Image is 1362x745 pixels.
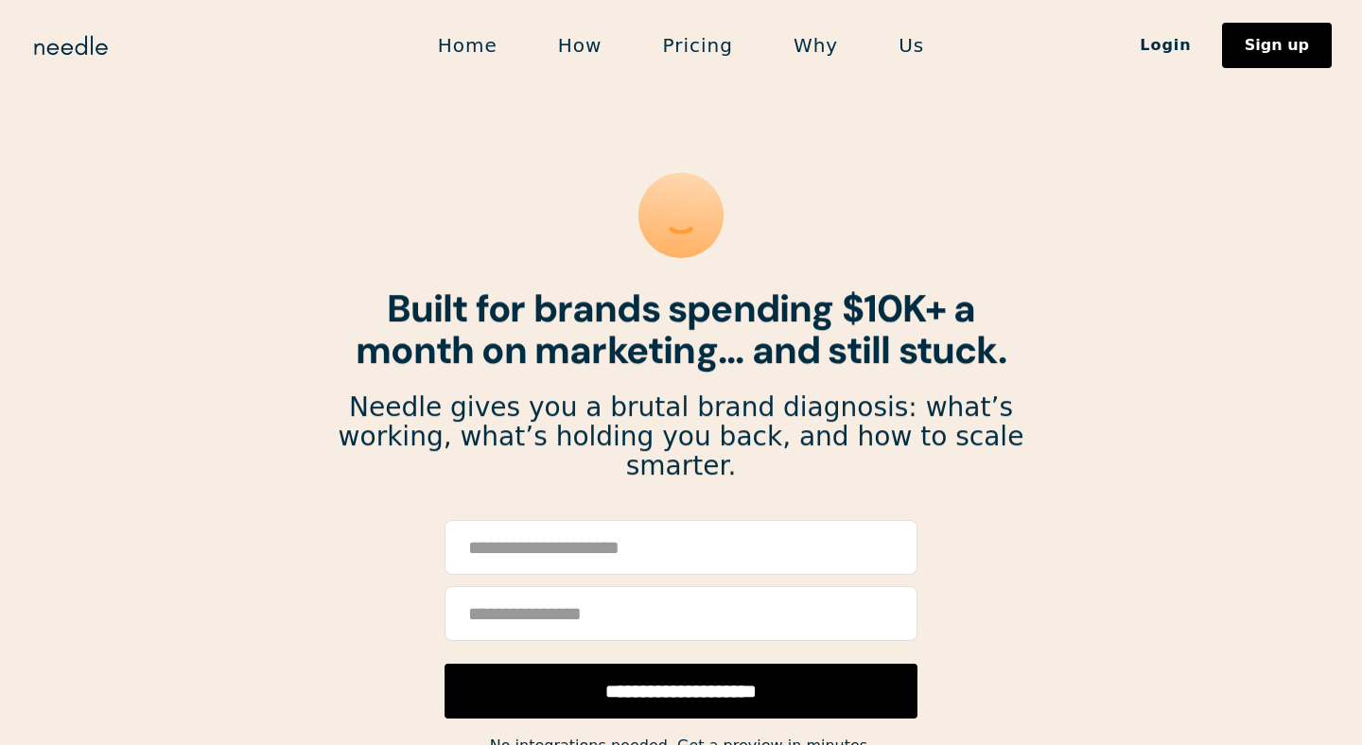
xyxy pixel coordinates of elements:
div: Sign up [1245,38,1309,53]
a: Us [868,26,954,65]
a: Home [408,26,528,65]
a: How [528,26,633,65]
a: Login [1109,29,1222,61]
a: Sign up [1222,23,1332,68]
a: Pricing [632,26,762,65]
form: Email Form [445,520,917,719]
a: Why [763,26,868,65]
p: Needle gives you a brutal brand diagnosis: what’s working, what’s holding you back, and how to sc... [337,393,1025,480]
strong: Built for brands spending $10K+ a month on marketing... and still stuck. [356,284,1006,374]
